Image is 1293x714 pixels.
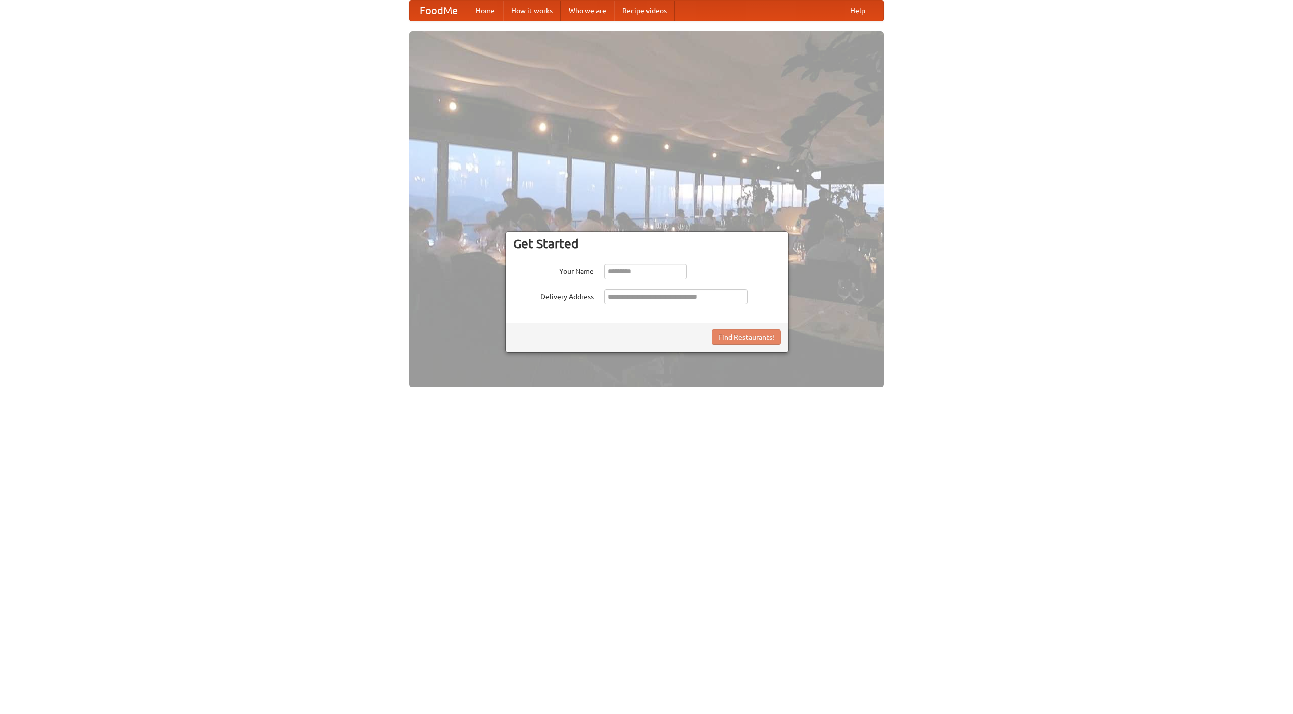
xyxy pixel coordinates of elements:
a: FoodMe [410,1,468,21]
a: Help [842,1,873,21]
h3: Get Started [513,236,781,251]
a: Who we are [561,1,614,21]
a: Home [468,1,503,21]
a: Recipe videos [614,1,675,21]
label: Delivery Address [513,289,594,302]
button: Find Restaurants! [712,329,781,345]
label: Your Name [513,264,594,277]
a: How it works [503,1,561,21]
